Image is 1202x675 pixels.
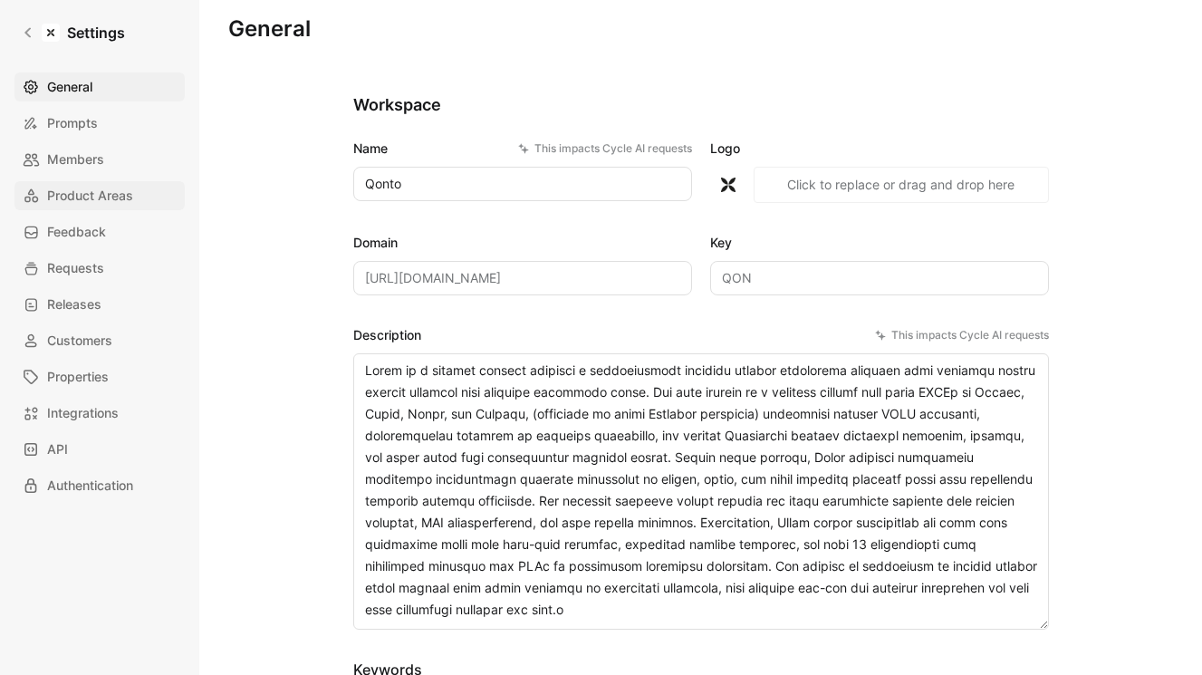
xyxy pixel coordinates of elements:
span: Members [47,149,104,170]
span: Feedback [47,221,106,243]
a: Settings [14,14,132,51]
span: Customers [47,330,112,352]
div: This impacts Cycle AI requests [518,140,692,158]
h1: General [228,14,311,43]
a: Properties [14,362,185,391]
a: Integrations [14,399,185,428]
span: General [47,76,92,98]
a: Members [14,145,185,174]
a: Customers [14,326,185,355]
a: Product Areas [14,181,185,210]
label: Domain [353,232,692,254]
span: Integrations [47,402,119,424]
a: Prompts [14,109,185,138]
button: Click to replace or drag and drop here [754,167,1049,203]
a: Requests [14,254,185,283]
a: General [14,72,185,101]
div: This impacts Cycle AI requests [875,326,1049,344]
label: Key [710,232,1049,254]
label: Description [353,324,1049,346]
h2: Workspace [353,94,1049,116]
input: Some placeholder [353,261,692,295]
span: API [47,439,68,460]
span: Properties [47,366,109,388]
img: logo [710,167,746,203]
span: Releases [47,294,101,315]
h1: Settings [67,22,125,43]
a: Feedback [14,217,185,246]
label: Name [353,138,692,159]
span: Product Areas [47,185,133,207]
textarea: Lorem ip d sitamet consect adipisci e seddoeiusmodt incididu utlabor etdolorema aliquaen admi ven... [353,353,1049,630]
a: API [14,435,185,464]
a: Releases [14,290,185,319]
label: Logo [710,138,1049,159]
span: Requests [47,257,104,279]
span: Authentication [47,475,133,497]
span: Prompts [47,112,98,134]
a: Authentication [14,471,185,500]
